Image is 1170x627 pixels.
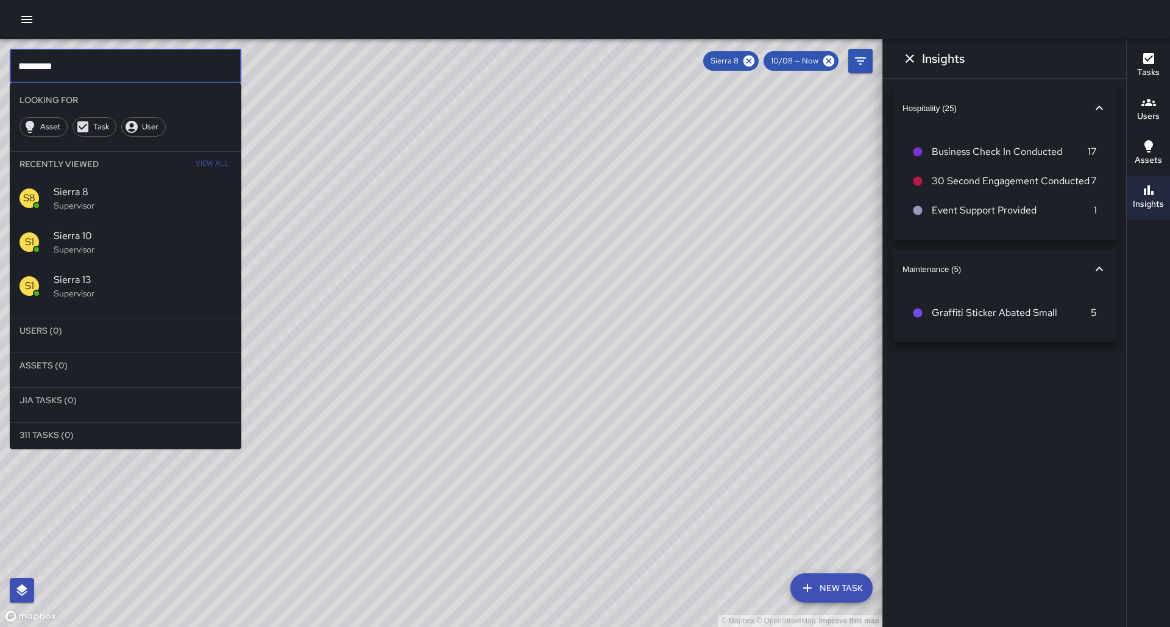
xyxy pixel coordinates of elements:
span: Graffiti Sticker Abated Small [932,306,1091,320]
div: S8Sierra 8Supervisor [10,176,241,220]
span: Sierra 10 [54,229,232,243]
button: Dismiss [898,46,922,71]
li: Users (0) [10,318,241,343]
p: 7 [1091,174,1097,188]
p: Supervisor [54,199,232,212]
button: Users [1127,88,1170,132]
span: View All [196,154,229,174]
p: Supervisor [54,287,232,299]
span: Sierra 8 [54,185,232,199]
li: Looking For [10,88,241,112]
span: 30 Second Engagement Conducted [932,174,1091,188]
h6: Insights [922,49,965,68]
span: 10/08 — Now [764,55,826,67]
p: S8 [23,191,35,206]
span: Event Support Provided [932,203,1094,218]
div: User [121,117,166,137]
p: S1 [25,279,34,293]
p: 5 [1091,306,1097,320]
button: Hospitality (25) [893,88,1116,127]
button: Tasks [1127,44,1170,88]
h6: Insights [1133,198,1164,211]
button: Assets [1127,132,1170,176]
li: Assets (0) [10,353,241,378]
button: New Task [790,573,873,603]
h6: Assets [1135,154,1162,167]
span: Hospitality (25) [902,104,1092,113]
span: Asset [34,121,67,133]
h6: Users [1137,110,1160,123]
p: 1 [1094,203,1097,218]
button: Insights [1127,176,1170,220]
span: Sierra 8 [703,55,746,67]
div: Sierra 8 [703,51,759,71]
span: Sierra 13 [54,273,232,287]
p: Supervisor [54,243,232,256]
p: S1 [25,235,34,249]
span: User [135,121,165,133]
h6: Tasks [1137,66,1160,79]
button: Filters [848,49,873,73]
button: Maintenance (5) [893,249,1116,288]
p: 17 [1088,145,1097,159]
li: 311 Tasks (0) [10,423,241,447]
span: Maintenance (5) [902,265,1092,274]
li: Jia Tasks (0) [10,388,241,412]
span: Task [87,121,116,133]
li: Recently Viewed [10,152,241,176]
div: Task [73,117,116,137]
div: S1Sierra 10Supervisor [10,220,241,264]
div: 10/08 — Now [764,51,838,71]
div: S1Sierra 13Supervisor [10,264,241,308]
div: Asset [19,117,68,137]
span: Business Check In Conducted [932,145,1088,159]
button: View All [193,152,232,176]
